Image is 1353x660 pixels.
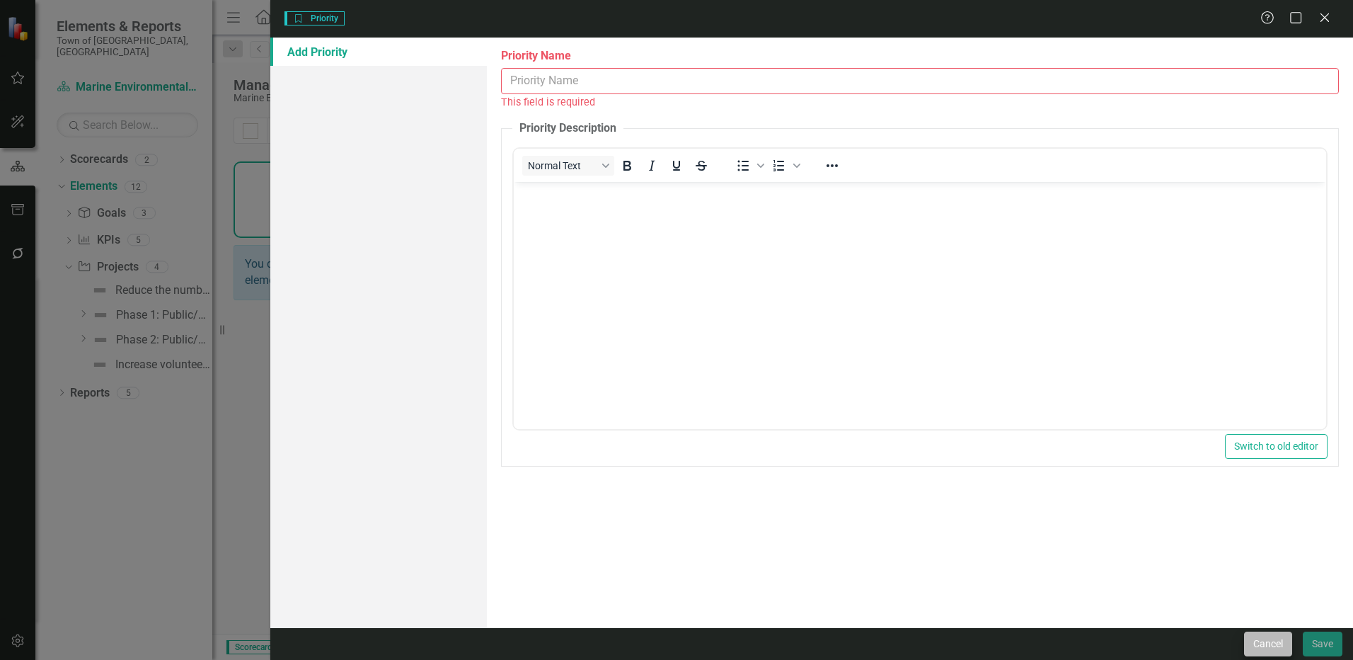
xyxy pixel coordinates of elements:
[512,120,623,137] legend: Priority Description
[501,68,1339,94] input: Priority Name
[1303,632,1342,656] button: Save
[664,156,689,176] button: Underline
[820,156,844,176] button: Reveal or hide additional toolbar items
[731,156,766,176] div: Bullet list
[640,156,664,176] button: Italic
[270,38,487,66] a: Add Priority
[501,48,1339,64] label: Priority Name
[284,11,344,25] span: Priority
[689,156,713,176] button: Strikethrough
[514,182,1326,429] iframe: Rich Text Area
[528,160,597,171] span: Normal Text
[767,156,802,176] div: Numbered list
[1225,434,1328,459] button: Switch to old editor
[501,94,1339,110] div: This field is required
[615,156,639,176] button: Bold
[1244,632,1292,656] button: Cancel
[522,156,614,176] button: Block Normal Text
